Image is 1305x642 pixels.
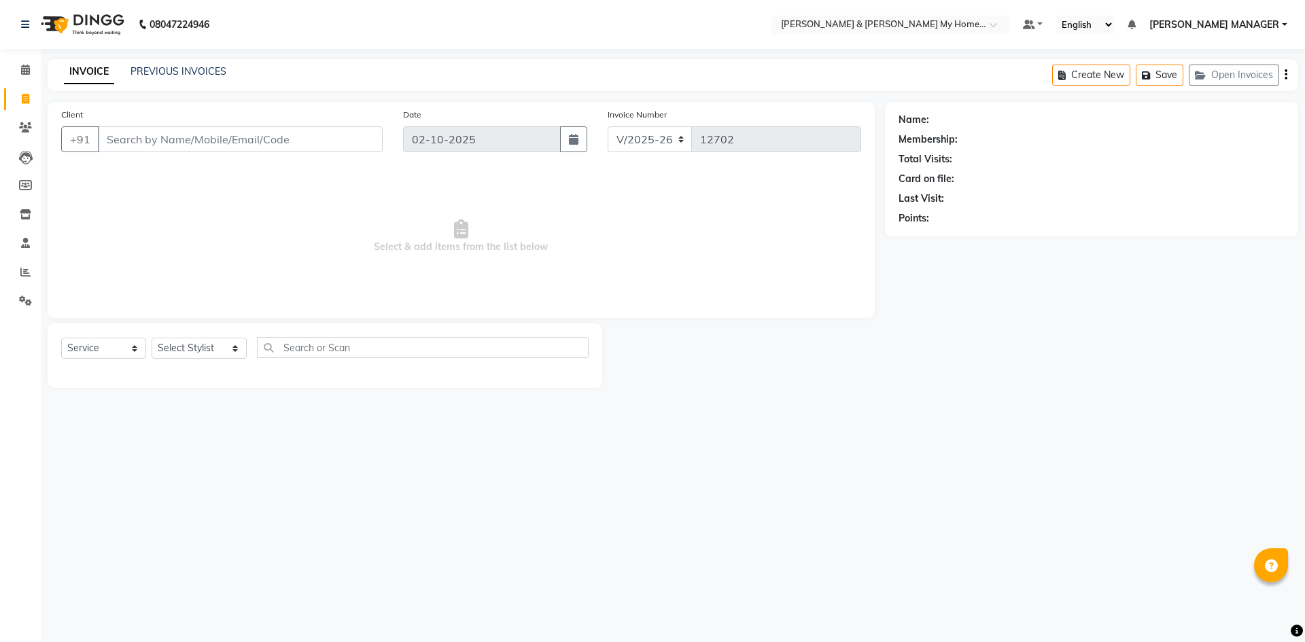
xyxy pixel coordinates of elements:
[1189,65,1279,86] button: Open Invoices
[1052,65,1130,86] button: Create New
[403,109,421,121] label: Date
[1149,18,1279,32] span: [PERSON_NAME] MANAGER
[1136,65,1183,86] button: Save
[35,5,128,43] img: logo
[899,211,929,226] div: Points:
[61,109,83,121] label: Client
[64,60,114,84] a: INVOICE
[899,192,944,206] div: Last Visit:
[98,126,383,152] input: Search by Name/Mobile/Email/Code
[899,152,952,166] div: Total Visits:
[130,65,226,77] a: PREVIOUS INVOICES
[61,168,861,304] span: Select & add items from the list below
[899,172,954,186] div: Card on file:
[257,337,589,358] input: Search or Scan
[150,5,209,43] b: 08047224946
[61,126,99,152] button: +91
[899,132,958,147] div: Membership:
[608,109,667,121] label: Invoice Number
[899,113,929,127] div: Name:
